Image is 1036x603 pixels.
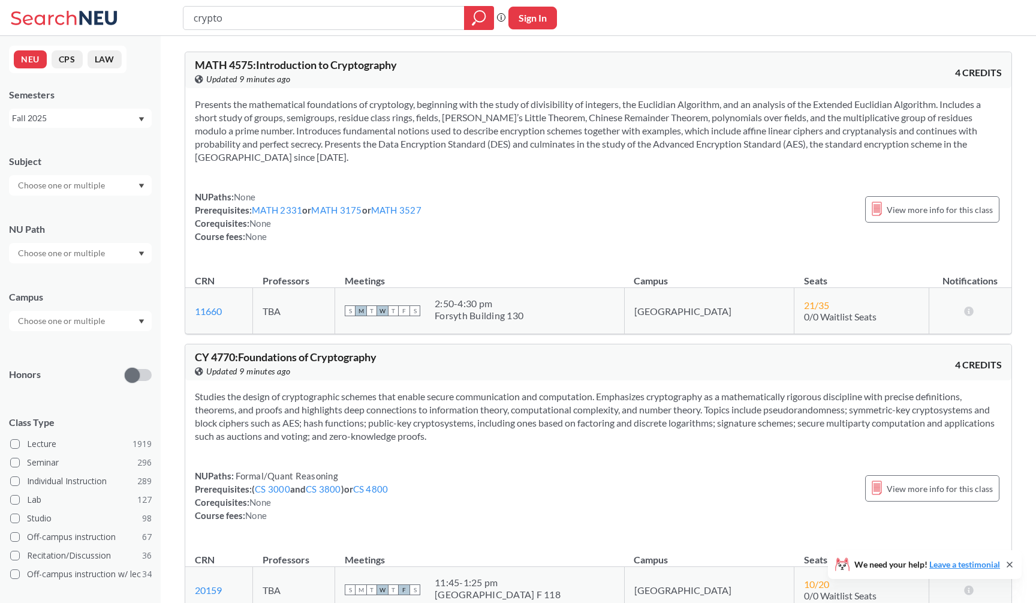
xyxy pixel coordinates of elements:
[955,66,1002,79] span: 4 CREDITS
[234,191,255,202] span: None
[929,541,1011,567] th: Notifications
[399,305,409,316] span: F
[137,456,152,469] span: 296
[399,584,409,595] span: F
[435,577,561,589] div: 11:45 - 1:25 pm
[335,262,624,288] th: Meetings
[138,117,144,122] svg: Dropdown arrow
[377,584,388,595] span: W
[245,231,267,242] span: None
[195,190,421,243] div: NUPaths: Prerequisites: or or Corequisites: Course fees:
[138,251,144,256] svg: Dropdown arrow
[311,205,362,215] a: MATH 3175
[9,88,152,101] div: Semesters
[12,314,113,328] input: Choose one or multiple
[9,311,152,331] div: Dropdown arrow
[306,484,341,494] a: CS 3800
[472,10,486,26] svg: magnifying glass
[192,8,456,28] input: Class, professor, course number, "phrase"
[142,568,152,581] span: 34
[887,481,993,496] span: View more info for this class
[52,50,83,68] button: CPS
[371,205,421,215] a: MATH 3527
[929,559,1000,569] a: Leave a testimonial
[624,541,794,567] th: Campus
[9,416,152,429] span: Class Type
[255,484,290,494] a: CS 3000
[245,510,267,521] span: None
[624,262,794,288] th: Campus
[195,469,388,522] div: NUPaths: Prerequisites: ( and ) or Corequisites: Course fees:
[366,584,377,595] span: T
[195,58,397,71] span: MATH 4575 : Introduction to Cryptography
[9,109,152,128] div: Fall 2025Dropdown arrow
[195,305,222,317] a: 11660
[9,368,41,382] p: Honors
[624,288,794,334] td: [GEOGRAPHIC_DATA]
[9,290,152,304] div: Campus
[132,437,152,451] span: 1919
[9,223,152,236] div: NU Path
[195,553,215,566] div: CRN
[249,218,271,229] span: None
[14,50,47,68] button: NEU
[10,473,152,489] label: Individual Instruction
[234,470,338,481] span: Formal/Quant Reasoning
[335,541,624,567] th: Meetings
[10,455,152,470] label: Seminar
[195,350,377,364] span: CY 4770 : Foundations of Cryptography
[195,98,1002,164] section: Presents the mathematical foundations of cryptology, beginning with the study of divisibility of ...
[435,298,523,310] div: 2:50 - 4:30 pm
[435,589,561,601] div: [GEOGRAPHIC_DATA] F 118
[804,299,829,311] span: 21 / 35
[10,436,152,452] label: Lecture
[10,548,152,563] label: Recitation/Discussion
[252,205,302,215] a: MATH 2331
[409,584,420,595] span: S
[464,6,494,30] div: magnifying glass
[804,311,877,322] span: 0/0 Waitlist Seats
[9,175,152,196] div: Dropdown arrow
[854,560,1000,569] span: We need your help!
[804,590,877,601] span: 0/0 Waitlist Seats
[195,584,222,596] a: 20159
[508,7,557,29] button: Sign In
[137,493,152,506] span: 127
[9,243,152,263] div: Dropdown arrow
[356,584,366,595] span: M
[366,305,377,316] span: T
[12,178,113,193] input: Choose one or multiple
[804,578,829,590] span: 10 / 20
[88,50,122,68] button: LAW
[353,484,389,494] a: CS 4800
[253,262,335,288] th: Professors
[435,310,523,322] div: Forsyth Building 130
[794,262,929,288] th: Seats
[142,512,152,525] span: 98
[249,497,271,508] span: None
[345,305,356,316] span: S
[142,530,152,544] span: 67
[388,305,399,316] span: T
[10,529,152,545] label: Off-campus instruction
[138,319,144,324] svg: Dropdown arrow
[409,305,420,316] span: S
[206,73,291,86] span: Updated 9 minutes ago
[195,390,1002,443] section: Studies the design of cryptographic schemes that enable secure communication and computation. Emp...
[9,155,152,168] div: Subject
[10,566,152,582] label: Off-campus instruction w/ lec
[12,246,113,260] input: Choose one or multiple
[388,584,399,595] span: T
[138,184,144,188] svg: Dropdown arrow
[195,274,215,287] div: CRN
[142,549,152,562] span: 36
[955,358,1002,371] span: 4 CREDITS
[929,262,1011,288] th: Notifications
[345,584,356,595] span: S
[12,112,137,125] div: Fall 2025
[356,305,366,316] span: M
[10,511,152,526] label: Studio
[206,365,291,378] span: Updated 9 minutes ago
[794,541,929,567] th: Seats
[377,305,388,316] span: W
